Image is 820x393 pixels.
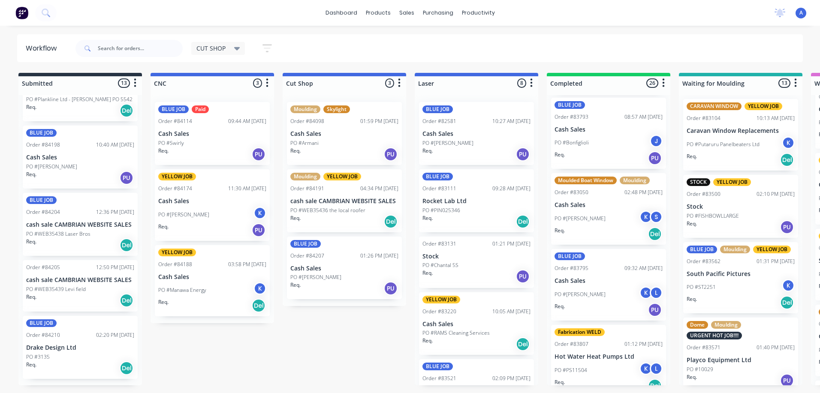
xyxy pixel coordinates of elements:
[26,285,86,293] p: PO #WEB35439 Levi field
[516,337,530,351] div: Del
[687,270,795,278] p: South Pacific Pictures
[26,293,36,301] p: Req.
[757,190,795,198] div: 02:10 PM [DATE]
[252,223,265,237] div: PU
[551,98,666,169] div: BLUE JOBOrder #8379308:57 AM [DATE]Cash SalesPO #BonfiglioliJReq.PU
[23,126,138,189] div: BLUE JOBOrder #8419810:40 AM [DATE]Cash SalesPO #[PERSON_NAME]Req.PU
[799,9,803,17] span: A
[422,321,531,328] p: Cash Sales
[555,328,605,336] div: Fabrication WELD
[290,265,398,272] p: Cash Sales
[26,276,134,284] p: cash sale CAMBRIAN WEBSITE SALES
[158,130,266,138] p: Cash Sales
[321,6,362,19] a: dashboard
[287,102,402,165] div: MouldingSkylightOrder #8409801:59 PM [DATE]Cash SalesPO #ArmaniReq.PU
[228,261,266,268] div: 03:58 PM [DATE]
[323,173,361,180] div: YELLOW JOB
[648,151,662,165] div: PU
[419,102,534,165] div: BLUE JOBOrder #8258110:27 AM [DATE]Cash SalesPO #[PERSON_NAME]Req.PU
[290,173,320,180] div: Moulding
[757,114,795,122] div: 10:13 AM [DATE]
[555,113,588,121] div: Order #83793
[757,344,795,351] div: 01:40 PM [DATE]
[624,340,663,348] div: 01:12 PM [DATE]
[555,139,589,147] p: PO #Bonfiglioli
[290,185,324,192] div: Order #84191
[419,169,534,232] div: BLUE JOBOrder #8311109:28 AM [DATE]Rocket Lab LtdPO #PIN025346Req.Del
[252,147,265,161] div: PU
[422,253,531,260] p: Stock
[384,215,398,228] div: Del
[555,303,565,310] p: Req.
[782,136,795,149] div: K
[290,252,324,260] div: Order #84207
[687,141,760,148] p: PO #Putaruru Panelbeaters Ltd
[687,373,697,381] p: Req.
[422,329,490,337] p: PO #RAMS Cleaning Services
[290,130,398,138] p: Cash Sales
[120,238,133,252] div: Del
[290,281,301,289] p: Req.
[196,44,226,53] span: CUT SHOP
[26,344,134,351] p: Drake Design Ltd
[228,185,266,192] div: 11:30 AM [DATE]
[687,246,717,253] div: BLUE JOB
[555,264,588,272] div: Order #83795
[96,208,134,216] div: 12:36 PM [DATE]
[158,117,192,125] div: Order #84114
[23,316,138,379] div: BLUE JOBOrder #8421002:20 PM [DATE]Drake Design LtdPO #3135Req.Del
[458,6,499,19] div: productivity
[26,230,90,238] p: PO #WEB35438 Laser Bros
[362,6,395,19] div: products
[158,173,196,180] div: YELLOW JOB
[555,277,663,285] p: Cash Sales
[620,177,650,184] div: Moulding
[120,294,133,307] div: Del
[687,178,710,186] div: STOCK
[422,214,433,222] p: Req.
[26,353,50,361] p: PO #3135
[422,240,456,248] div: Order #83131
[422,147,433,155] p: Req.
[650,362,663,375] div: L
[120,104,133,117] div: Del
[648,227,662,241] div: Del
[422,117,456,125] div: Order #82581
[720,246,750,253] div: Moulding
[624,113,663,121] div: 08:57 AM [DATE]
[687,283,716,291] p: PO #ST2251
[158,223,169,231] p: Req.
[516,270,530,283] div: PU
[290,105,320,113] div: Moulding
[360,185,398,192] div: 04:34 PM [DATE]
[422,185,456,192] div: Order #83111
[551,173,666,245] div: Moulded Boat WindowMouldingOrder #8305002:48 PM [DATE]Cash SalesPO #[PERSON_NAME]KSReq.Del
[555,252,585,260] div: BLUE JOB
[555,378,565,386] p: Req.
[555,201,663,209] p: Cash Sales
[290,147,301,155] p: Req.
[228,117,266,125] div: 09:44 AM [DATE]
[252,299,265,312] div: Del
[516,147,530,161] div: PU
[555,151,565,159] p: Req.
[290,198,398,205] p: cash sale CAMBRIAN WEBSITE SALES
[711,321,741,329] div: Moulding
[158,273,266,281] p: Cash Sales
[687,190,721,198] div: Order #83500
[687,344,721,351] div: Order #83571
[422,308,456,315] div: Order #83220
[555,177,617,184] div: Moulded Boat Window
[419,292,534,355] div: YELLOW JOBOrder #8322010:05 AM [DATE]Cash SalesPO #RAMS Cleaning ServicesReq.Del
[555,291,606,298] p: PO #[PERSON_NAME]
[26,196,57,204] div: BLUE JOB
[120,171,133,185] div: PU
[650,210,663,223] div: S
[555,366,587,374] p: PO #PS11504
[422,363,453,370] div: BLUE JOB
[290,207,365,214] p: PO #WEB35436 the local roofer
[650,135,663,147] div: J
[419,237,534,288] div: Order #8313101:21 PM [DATE]StockPO #Chantal 5SReq.PU
[422,139,473,147] p: PO #[PERSON_NAME]
[713,178,751,186] div: YELLOW JOB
